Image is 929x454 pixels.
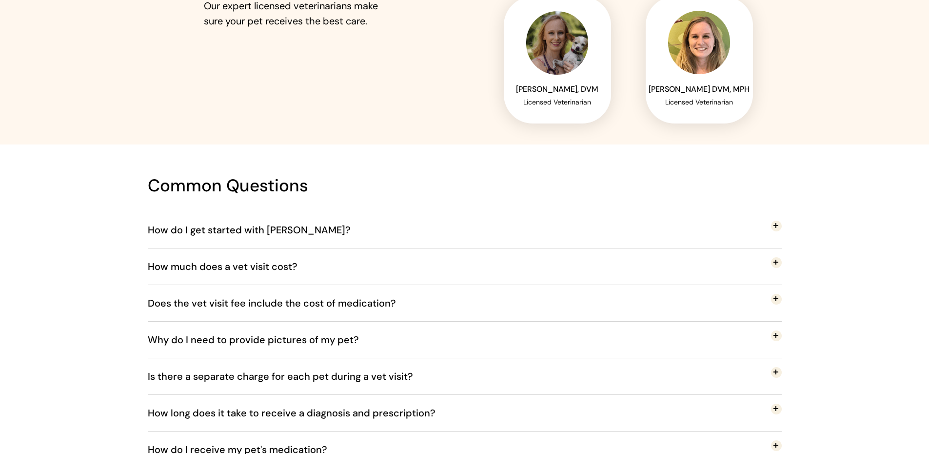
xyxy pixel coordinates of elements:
span: Does the vet visit fee include the cost of medication? [148,287,411,319]
button: How long does it take to receive a diagnosis and prescription? [148,395,782,431]
span: Why do I need to provide pictures of my pet? [148,324,374,356]
span: How long does it take to receive a diagnosis and prescription? [148,397,450,429]
span: [PERSON_NAME] DVM, MPH [649,84,750,94]
button: Does the vet visit fee include the cost of medication? [148,285,782,321]
span: How much does a vet visit cost? [148,250,312,283]
button: Is there a separate charge for each pet during a vet visit? [148,358,782,394]
span: Licensed Veterinarian [665,98,733,106]
button: How do I get started with [PERSON_NAME]? [148,212,782,248]
span: [PERSON_NAME], DVM [516,84,598,94]
button: Why do I need to provide pictures of my pet? [148,322,782,358]
span: Common Questions [148,174,308,197]
span: Licensed Veterinarian [523,98,591,106]
span: Is there a separate charge for each pet during a vet visit? [148,360,428,392]
span: How do I get started with [PERSON_NAME]? [148,214,365,246]
button: How much does a vet visit cost? [148,248,782,285]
